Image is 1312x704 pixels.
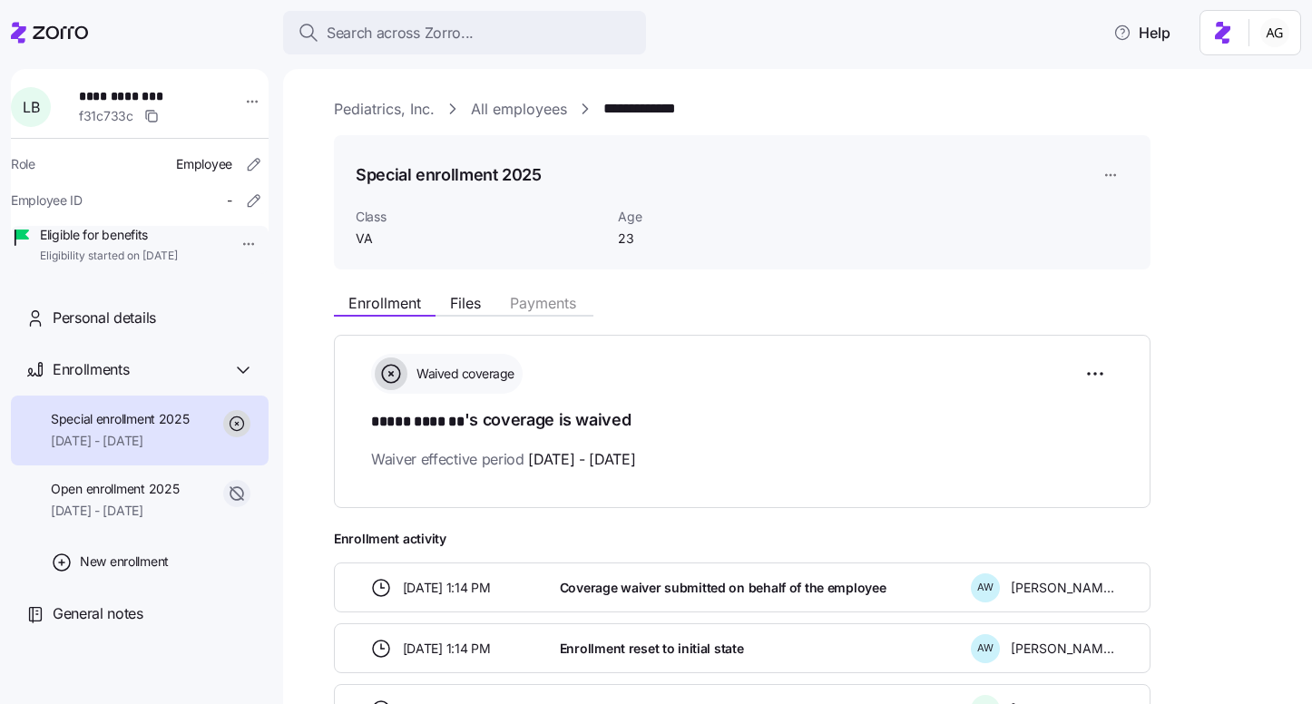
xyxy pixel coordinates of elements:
a: Pediatrics, Inc. [334,98,435,121]
span: Payments [510,296,576,310]
span: A W [977,582,994,592]
button: Search across Zorro... [283,11,646,54]
span: f31c733c [79,107,133,125]
span: New enrollment [80,552,169,571]
span: Search across Zorro... [327,22,474,44]
a: All employees [471,98,567,121]
span: [DATE] - [DATE] [528,448,635,471]
span: Help [1113,22,1170,44]
span: Personal details [53,307,156,329]
button: Help [1099,15,1185,51]
span: Eligible for benefits [40,226,178,244]
span: [PERSON_NAME] [1011,640,1114,658]
h1: 's coverage is waived [371,408,1113,434]
span: Enrollment reset to initial state [560,640,744,658]
span: Coverage waiver submitted on behalf of the employee [560,579,886,597]
h1: Special enrollment 2025 [356,163,542,186]
span: Waived coverage [411,365,514,383]
span: Employee [176,155,232,173]
span: [DATE] - [DATE] [51,502,179,520]
span: VA [356,230,603,248]
img: 5fc55c57e0610270ad857448bea2f2d5 [1260,18,1289,47]
span: Age [618,208,800,226]
span: A W [977,643,994,653]
span: Enrollment activity [334,530,1150,548]
span: Enrollment [348,296,421,310]
span: L B [23,100,39,114]
span: Eligibility started on [DATE] [40,249,178,264]
span: [DATE] 1:14 PM [403,640,491,658]
span: Open enrollment 2025 [51,480,179,498]
span: [DATE] 1:14 PM [403,579,491,597]
span: Waiver effective period [371,448,636,471]
span: [PERSON_NAME] [1011,579,1114,597]
span: Class [356,208,603,226]
span: [DATE] - [DATE] [51,432,190,450]
span: Files [450,296,481,310]
span: Role [11,155,35,173]
span: Enrollments [53,358,129,381]
span: Special enrollment 2025 [51,410,190,428]
span: 23 [618,230,800,248]
span: - [227,191,232,210]
span: General notes [53,602,143,625]
span: Employee ID [11,191,83,210]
